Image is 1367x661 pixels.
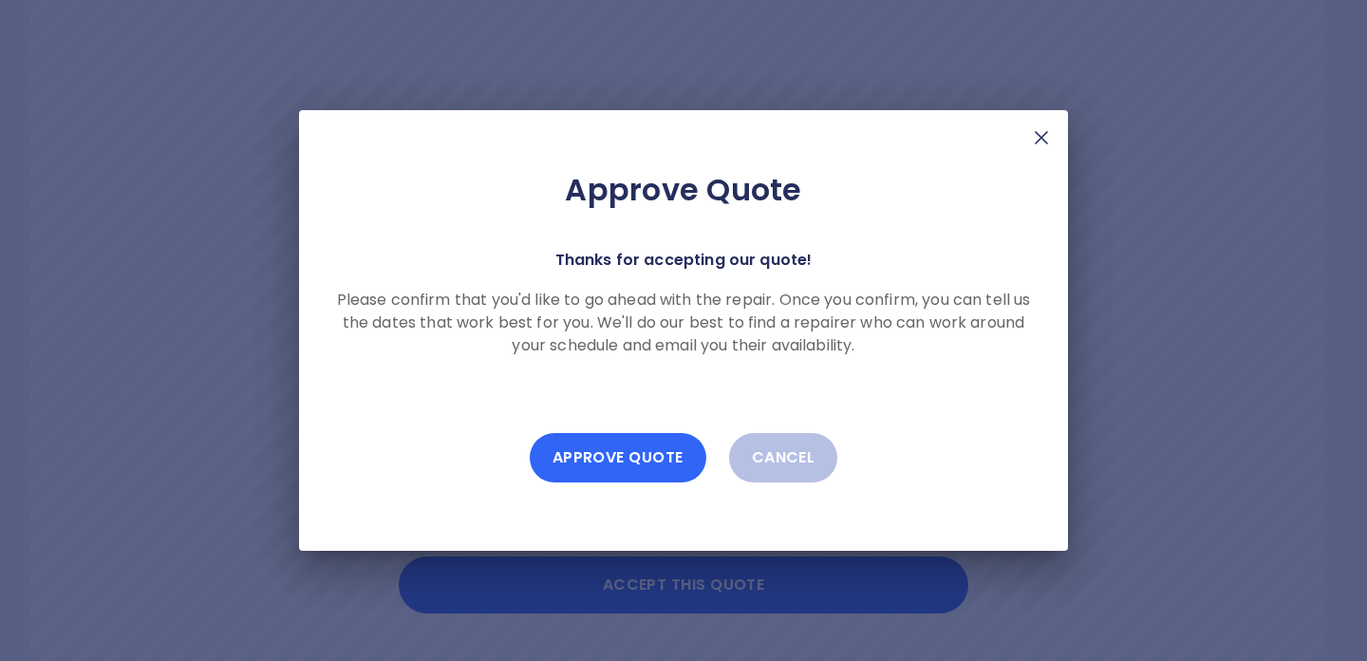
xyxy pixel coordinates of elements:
h2: Approve Quote [329,171,1038,209]
button: Cancel [729,433,838,482]
button: Approve Quote [530,433,706,482]
p: Thanks for accepting our quote! [555,247,813,274]
p: Please confirm that you'd like to go ahead with the repair. Once you confirm, you can tell us the... [329,289,1038,357]
img: X Mark [1030,126,1053,149]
